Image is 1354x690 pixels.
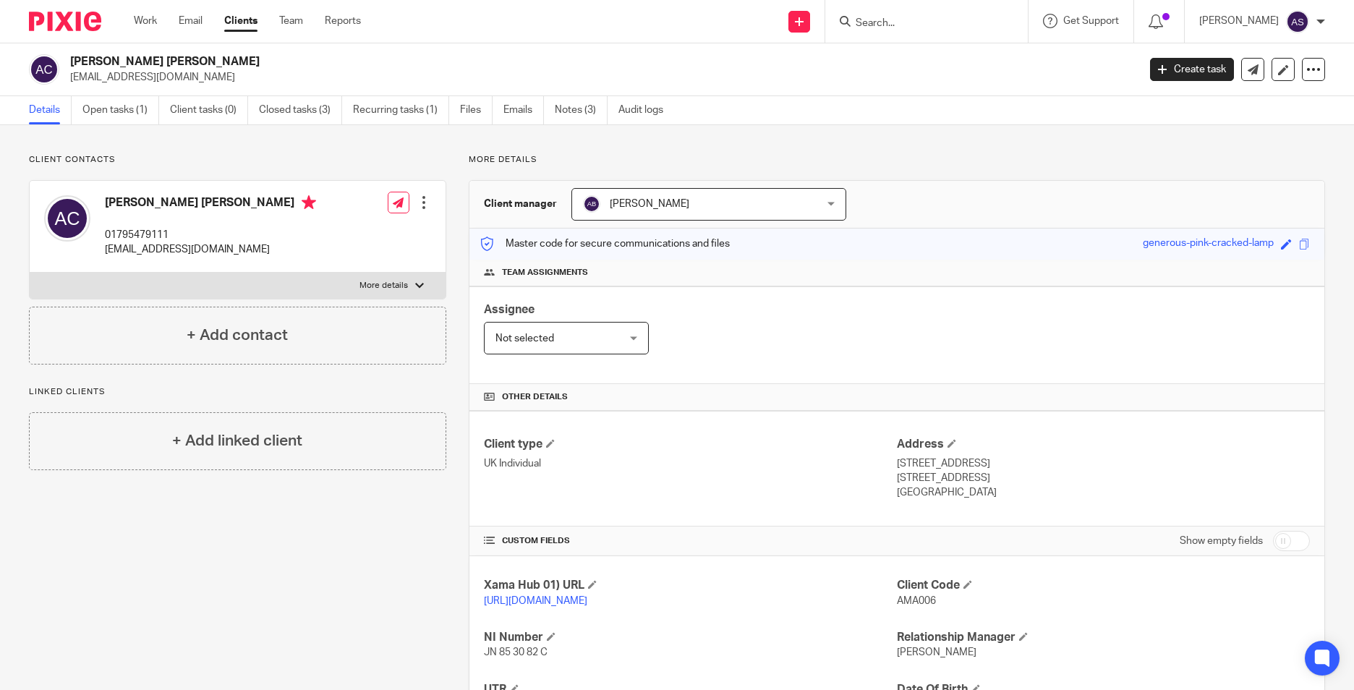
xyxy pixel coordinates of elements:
[325,14,361,28] a: Reports
[484,630,897,645] h4: NI Number
[170,96,248,124] a: Client tasks (0)
[172,430,302,452] h4: + Add linked client
[583,195,600,213] img: svg%3E
[854,17,984,30] input: Search
[29,386,446,398] p: Linked clients
[503,96,544,124] a: Emails
[897,437,1310,452] h4: Address
[1143,236,1274,252] div: generous-pink-cracked-lamp
[502,267,588,278] span: Team assignments
[484,304,535,315] span: Assignee
[259,96,342,124] a: Closed tasks (3)
[484,535,897,547] h4: CUSTOM FIELDS
[353,96,449,124] a: Recurring tasks (1)
[484,578,897,593] h4: Xama Hub 01) URL
[897,647,976,657] span: [PERSON_NAME]
[105,242,316,257] p: [EMAIL_ADDRESS][DOMAIN_NAME]
[897,578,1310,593] h4: Client Code
[484,437,897,452] h4: Client type
[1286,10,1309,33] img: svg%3E
[897,456,1310,471] p: [STREET_ADDRESS]
[897,630,1310,645] h4: Relationship Manager
[469,154,1325,166] p: More details
[1150,58,1234,81] a: Create task
[44,195,90,242] img: svg%3E
[105,195,316,213] h4: [PERSON_NAME] [PERSON_NAME]
[179,14,203,28] a: Email
[484,647,548,657] span: JN 85 30 82 C
[484,197,557,211] h3: Client manager
[1199,14,1279,28] p: [PERSON_NAME]
[460,96,493,124] a: Files
[484,596,587,606] a: [URL][DOMAIN_NAME]
[302,195,316,210] i: Primary
[187,324,288,346] h4: + Add contact
[502,391,568,403] span: Other details
[29,12,101,31] img: Pixie
[29,154,446,166] p: Client contacts
[1180,534,1263,548] label: Show empty fields
[224,14,257,28] a: Clients
[480,237,730,251] p: Master code for secure communications and files
[82,96,159,124] a: Open tasks (1)
[70,54,916,69] h2: [PERSON_NAME] [PERSON_NAME]
[359,280,408,291] p: More details
[555,96,608,124] a: Notes (3)
[610,199,689,209] span: [PERSON_NAME]
[618,96,674,124] a: Audit logs
[897,471,1310,485] p: [STREET_ADDRESS]
[279,14,303,28] a: Team
[134,14,157,28] a: Work
[897,596,936,606] span: AMA006
[105,228,316,242] p: 01795479111
[495,333,554,344] span: Not selected
[897,485,1310,500] p: [GEOGRAPHIC_DATA]
[70,70,1128,85] p: [EMAIL_ADDRESS][DOMAIN_NAME]
[29,54,59,85] img: svg%3E
[484,456,897,471] p: UK Individual
[1063,16,1119,26] span: Get Support
[29,96,72,124] a: Details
